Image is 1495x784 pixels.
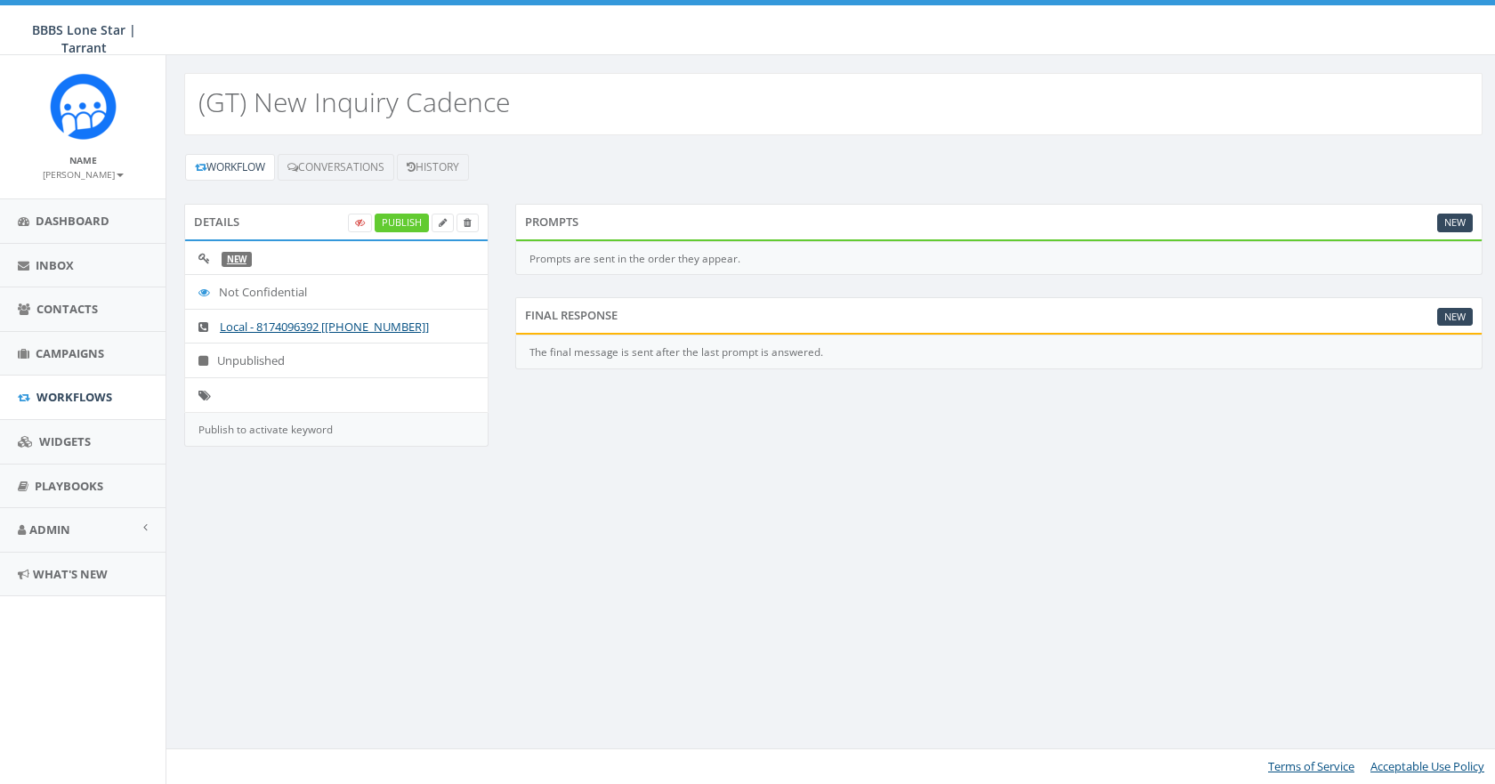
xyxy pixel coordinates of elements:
span: Inbox [36,257,74,273]
div: Prompts are sent in the order they appear. [515,242,1483,276]
a: Terms of Service [1268,758,1354,774]
a: New [227,254,246,265]
span: Admin [29,521,70,537]
span: Widgets [39,433,91,449]
span: Workflows [36,389,112,405]
a: Acceptable Use Policy [1370,758,1484,774]
a: Workflow [185,154,275,181]
div: Publish to activate keyword [184,413,489,447]
span: Playbooks [35,478,103,494]
a: [PERSON_NAME] [43,166,124,182]
div: Details [184,204,489,239]
a: New [1437,214,1473,232]
span: Contacts [36,301,98,317]
span: BBBS Lone Star | Tarrant [32,21,136,56]
a: Local - 8174096392 [[PHONE_NUMBER]] [220,319,429,335]
a: Publish [375,214,429,232]
li: Not Confidential [185,274,488,310]
h2: (GT) New Inquiry Cadence [198,87,510,117]
div: Final Response [515,297,1483,333]
span: What's New [33,566,108,582]
span: Dashboard [36,213,109,229]
li: Unpublished [185,343,488,378]
div: Prompts [515,204,1483,239]
small: Name [69,154,97,166]
a: New [1437,308,1473,327]
a: Conversations [278,154,394,181]
img: Rally_Corp_Icon_1.png [50,73,117,140]
small: [PERSON_NAME] [43,168,124,181]
span: Campaigns [36,345,104,361]
div: The final message is sent after the last prompt is answered. [515,335,1483,369]
a: History [397,154,469,181]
